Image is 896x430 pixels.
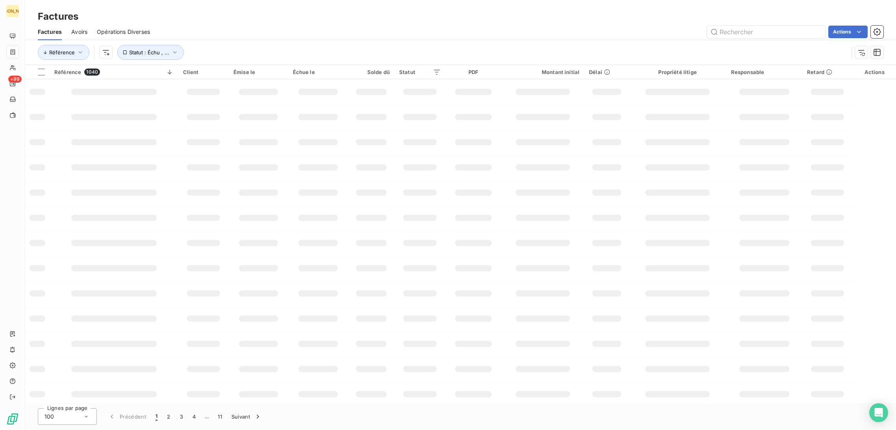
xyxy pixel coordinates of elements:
div: Responsable [731,69,798,75]
div: Solde dû [353,69,390,75]
img: Logo LeanPay [6,413,19,425]
span: Référence [49,49,75,56]
button: 1 [151,408,162,425]
div: Montant initial [506,69,579,75]
div: Statut [399,69,441,75]
div: Open Intercom Messenger [869,403,888,422]
h3: Factures [38,9,78,24]
input: Rechercher [707,26,825,38]
div: PDF [450,69,497,75]
span: 1040 [84,69,100,76]
span: Factures [38,28,62,36]
div: Retard [807,69,848,75]
button: Actions [828,26,868,38]
button: Précédent [103,408,151,425]
button: 2 [162,408,175,425]
button: Suivant [227,408,267,425]
button: 4 [188,408,200,425]
button: Référence [38,45,89,60]
div: Délai [589,69,624,75]
div: Client [183,69,224,75]
div: Échue le [293,69,343,75]
div: Actions [857,69,891,75]
span: Statut : Échu , ... [129,49,169,56]
div: Propriété litige [634,69,722,75]
span: 1 [156,413,157,421]
button: Statut : Échu , ... [117,45,184,60]
button: 3 [175,408,188,425]
div: Émise le [233,69,283,75]
span: … [200,410,213,423]
div: [PERSON_NAME] [6,5,19,17]
span: 100 [44,413,54,421]
span: Référence [54,69,81,75]
span: +99 [8,76,22,83]
span: Opérations Diverses [97,28,150,36]
span: Avoirs [71,28,87,36]
button: 11 [213,408,227,425]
